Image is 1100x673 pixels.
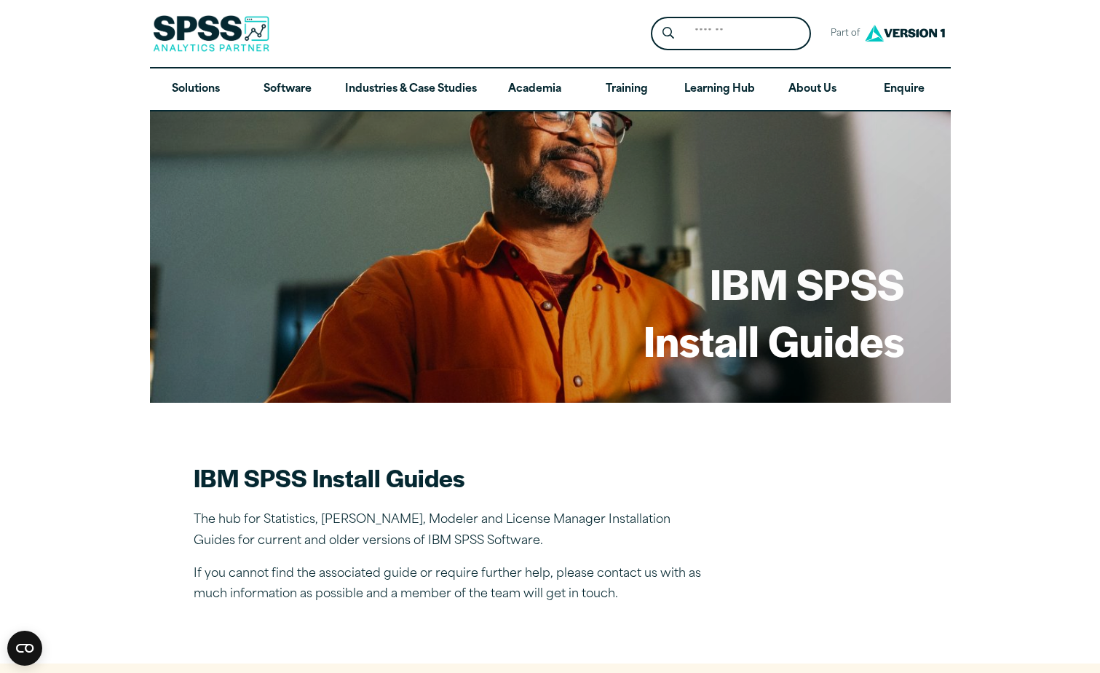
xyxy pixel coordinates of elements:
[654,20,681,47] button: Search magnifying glass icon
[488,68,580,111] a: Academia
[153,15,269,52] img: SPSS Analytics Partner
[242,68,333,111] a: Software
[861,20,949,47] img: Version1 Logo
[580,68,672,111] a: Training
[150,68,242,111] a: Solutions
[194,461,703,494] h2: IBM SPSS Install Guides
[651,17,811,51] form: Site Header Search Form
[194,564,703,606] p: If you cannot find the associated guide or require further help, please contact us with as much i...
[858,68,950,111] a: Enquire
[7,631,42,666] button: Open CMP widget
[823,23,861,44] span: Part of
[644,255,904,368] h1: IBM SPSS Install Guides
[662,27,674,39] svg: Search magnifying glass icon
[150,68,951,111] nav: Desktop version of site main menu
[333,68,488,111] a: Industries & Case Studies
[194,510,703,552] p: The hub for Statistics, [PERSON_NAME], Modeler and License Manager Installation Guides for curren...
[673,68,767,111] a: Learning Hub
[767,68,858,111] a: About Us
